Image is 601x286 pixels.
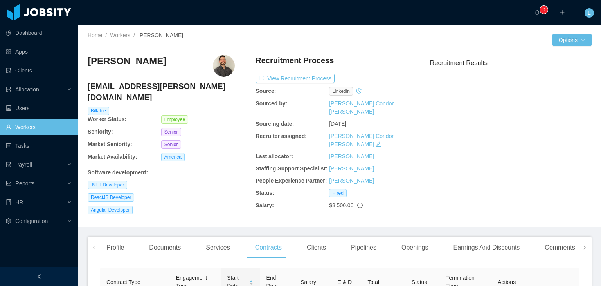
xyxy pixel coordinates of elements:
div: Sort [249,279,254,284]
a: [PERSON_NAME] Cóndor [PERSON_NAME] [329,100,394,115]
h3: [PERSON_NAME] [88,55,166,67]
a: [PERSON_NAME] [329,165,374,172]
a: [PERSON_NAME] [329,177,374,184]
a: icon: pie-chartDashboard [6,25,72,41]
span: ReactJS Developer [88,193,134,202]
div: Services [200,237,236,259]
b: Salary: [256,202,274,208]
b: Source: [256,88,276,94]
span: Payroll [15,161,32,168]
span: Salary [300,279,316,285]
span: info-circle [357,203,363,208]
div: Comments [538,237,581,259]
div: Openings [395,237,435,259]
i: icon: left [92,246,96,250]
h4: Recruitment Process [256,55,334,66]
b: Staffing Support Specialist: [256,165,327,172]
span: L [588,8,591,18]
span: Status [412,279,427,285]
span: Total [368,279,380,285]
i: icon: bell [534,10,540,15]
b: People Experience Partner: [256,177,327,184]
button: Optionsicon: down [552,34,592,46]
img: 2f1be44a-df9d-474d-9d78-a28542ce2a6b_66a9a158d01ba-400w.png [213,55,235,77]
span: / [133,32,135,38]
a: icon: exportView Recruitment Process [256,75,335,81]
i: icon: plus [560,10,565,15]
span: HR [15,199,23,205]
span: Senior [161,128,181,136]
span: Employee [161,115,188,124]
h3: Recruitment Results [430,58,592,68]
i: icon: caret-up [249,279,254,281]
a: [PERSON_NAME] [329,153,374,159]
b: Sourced by: [256,100,287,107]
span: Allocation [15,86,39,92]
span: Contract Type [106,279,140,285]
a: icon: profileTasks [6,138,72,154]
b: Worker Status: [88,116,126,122]
i: icon: line-chart [6,181,11,186]
i: icon: right [583,246,587,250]
a: Workers [110,32,130,38]
i: icon: file-protect [6,162,11,167]
i: icon: edit [376,141,381,147]
span: .NET Developer [88,181,127,189]
div: Clients [300,237,332,259]
b: Status: [256,190,274,196]
i: icon: caret-down [249,282,254,284]
span: Hired [329,189,347,197]
span: $3,500.00 [329,202,353,208]
i: icon: book [6,199,11,205]
span: [DATE] [329,121,346,127]
a: icon: auditClients [6,63,72,78]
span: Configuration [15,218,48,224]
div: Profile [100,237,130,259]
b: Seniority: [88,129,113,135]
i: icon: setting [6,218,11,224]
span: Billable [88,107,109,115]
span: / [105,32,107,38]
i: icon: solution [6,87,11,92]
div: Earnings And Discounts [447,237,526,259]
b: Software development : [88,169,148,176]
span: Angular Developer [88,206,133,214]
div: Documents [143,237,187,259]
a: icon: appstoreApps [6,44,72,60]
button: icon: exportView Recruitment Process [256,74,335,83]
sup: 0 [540,6,548,14]
b: Last allocator: [256,153,293,159]
b: Market Availability: [88,154,137,160]
b: Recruiter assigned: [256,133,307,139]
div: Pipelines [345,237,383,259]
b: Sourcing date: [256,121,294,127]
h4: [EMAIL_ADDRESS][PERSON_NAME][DOMAIN_NAME] [88,81,235,103]
b: Market Seniority: [88,141,132,147]
a: Home [88,32,102,38]
div: Contracts [249,237,288,259]
span: Senior [161,140,181,149]
span: America [161,153,185,161]
a: icon: userWorkers [6,119,72,135]
a: [PERSON_NAME] Cóndor [PERSON_NAME] [329,133,394,147]
span: [PERSON_NAME] [138,32,183,38]
i: icon: history [356,88,362,94]
span: Reports [15,180,34,186]
a: icon: robotUsers [6,100,72,116]
span: Actions [498,279,516,285]
span: linkedin [329,87,353,96]
span: E & D [338,279,352,285]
